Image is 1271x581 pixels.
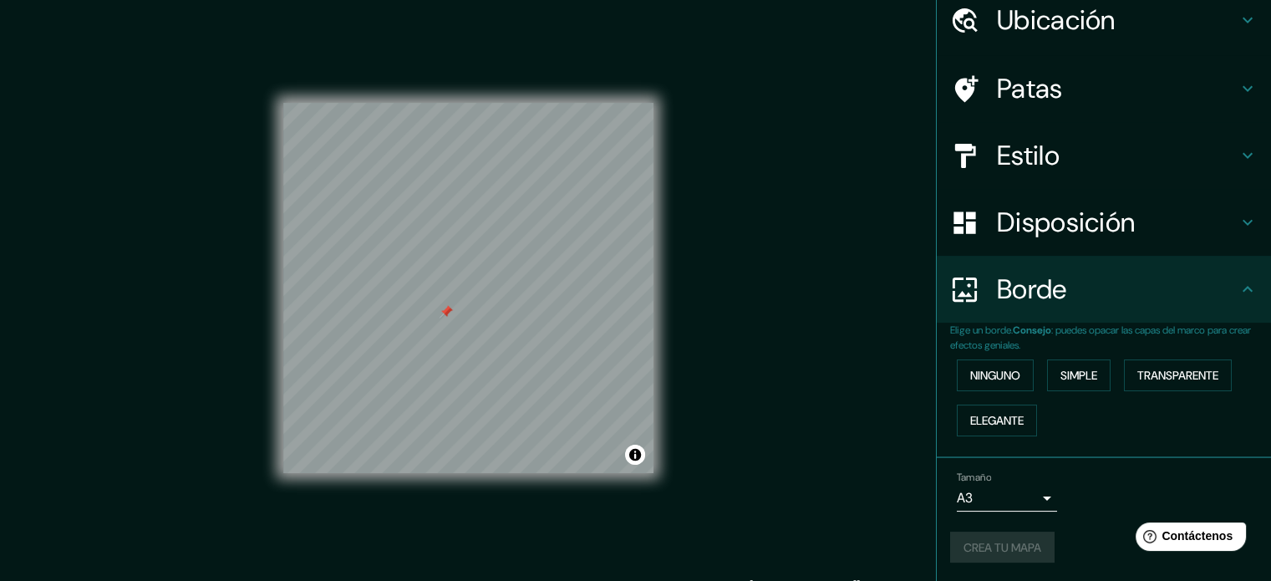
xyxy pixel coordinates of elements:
div: Estilo [937,122,1271,189]
font: Transparente [1137,368,1218,383]
font: Tamaño [957,471,991,484]
font: Simple [1060,368,1097,383]
font: Disposición [997,205,1135,240]
button: Elegante [957,405,1037,436]
font: Patas [997,71,1063,106]
button: Ninguno [957,359,1034,391]
div: Disposición [937,189,1271,256]
font: Ubicación [997,3,1116,38]
font: : puedes opacar las capas del marco para crear efectos geniales. [950,324,1251,352]
div: Borde [937,256,1271,323]
font: A3 [957,489,973,507]
font: Estilo [997,138,1060,173]
button: Simple [1047,359,1111,391]
font: Borde [997,272,1067,307]
font: Consejo [1013,324,1051,337]
font: Ninguno [970,368,1020,383]
canvas: Mapa [283,103,653,473]
button: Activar o desactivar atribución [625,445,645,465]
button: Transparente [1124,359,1232,391]
font: Elige un borde. [950,324,1013,337]
div: A3 [957,485,1057,512]
div: Patas [937,55,1271,122]
iframe: Lanzador de widgets de ayuda [1122,516,1253,563]
font: Elegante [970,413,1024,428]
